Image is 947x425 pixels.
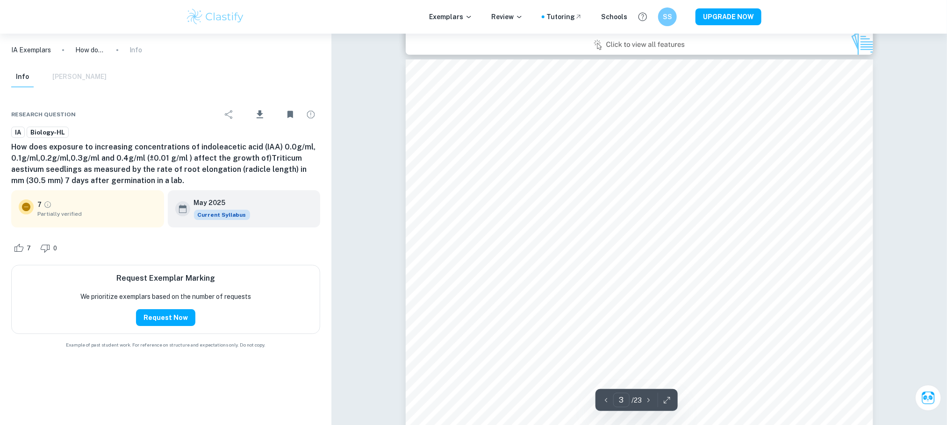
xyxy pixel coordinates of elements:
a: Schools [601,12,627,22]
button: Info [11,67,34,87]
span: Example of past student work. For reference on structure and expectations only. Do not copy. [11,341,320,348]
button: Help and Feedback [635,9,651,25]
p: We prioritize exemplars based on the number of requests [80,291,251,302]
button: SS [658,7,677,26]
p: 7 [37,199,42,210]
h6: How does exposure to increasing concentrations of indoleacetic acid (IAA) 0.0g/ml, 0.1g/ml,0.2g/m... [11,142,320,186]
div: This exemplar is based on the current syllabus. Feel free to refer to it for inspiration/ideas wh... [194,210,250,220]
h6: Request Exemplar Marking [116,273,215,284]
h6: SS [662,12,673,22]
h6: May 2025 [194,198,243,208]
p: How does exposure to increasing concentrations of indoleacetic acid (IAA) 0.0g/ml, 0.1g/ml,0.2g/m... [75,45,105,55]
span: Current Syllabus [194,210,250,220]
span: Biology-HL [27,128,68,137]
button: Ask Clai [915,385,941,411]
div: Like [11,241,36,255]
p: Exemplars [429,12,473,22]
a: IA [11,127,25,138]
span: Research question [11,110,76,119]
a: IA Exemplars [11,45,51,55]
button: Request Now [136,309,195,326]
span: 0 [48,244,62,253]
p: / 23 [631,395,642,405]
button: UPGRADE NOW [696,8,761,25]
img: Clastify logo [186,7,245,26]
div: Unbookmark [281,105,300,124]
div: Share [220,105,238,124]
a: Grade partially verified [43,200,52,209]
span: Partially verified [37,210,157,218]
div: Dislike [38,241,62,255]
a: Tutoring [546,12,582,22]
p: Info [129,45,142,55]
span: 7 [22,244,36,253]
div: Report issue [301,105,320,124]
p: Review [491,12,523,22]
a: Biology-HL [27,127,69,138]
div: Download [240,102,279,127]
span: IA [12,128,24,137]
